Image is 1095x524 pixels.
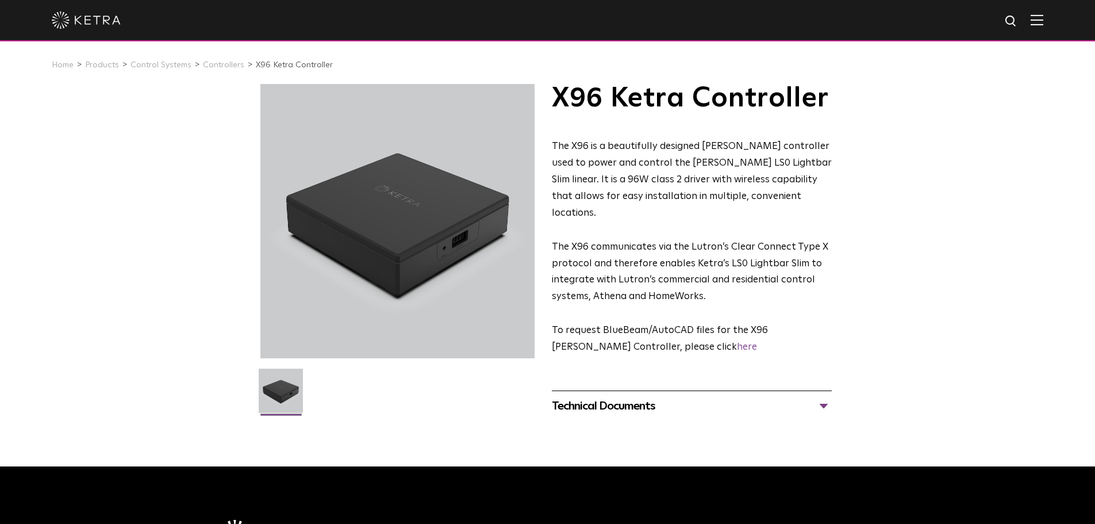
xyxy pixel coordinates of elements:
a: Products [85,61,119,69]
img: Hamburger%20Nav.svg [1031,14,1043,25]
a: Controllers [203,61,244,69]
img: search icon [1004,14,1019,29]
h1: X96 Ketra Controller [552,84,832,113]
div: Technical Documents [552,397,832,415]
a: X96 Ketra Controller [256,61,333,69]
span: The X96 communicates via the Lutron’s Clear Connect Type X protocol and therefore enables Ketra’s... [552,242,828,302]
a: here [737,342,757,352]
a: Home [52,61,74,69]
img: ketra-logo-2019-white [52,12,121,29]
a: Control Systems [130,61,191,69]
span: The X96 is a beautifully designed [PERSON_NAME] controller used to power and control the [PERSON_... [552,141,832,218]
span: ​To request BlueBeam/AutoCAD files for the X96 [PERSON_NAME] Controller, please click [552,326,768,352]
img: X96-Controller-2021-Web-Square [259,369,303,422]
